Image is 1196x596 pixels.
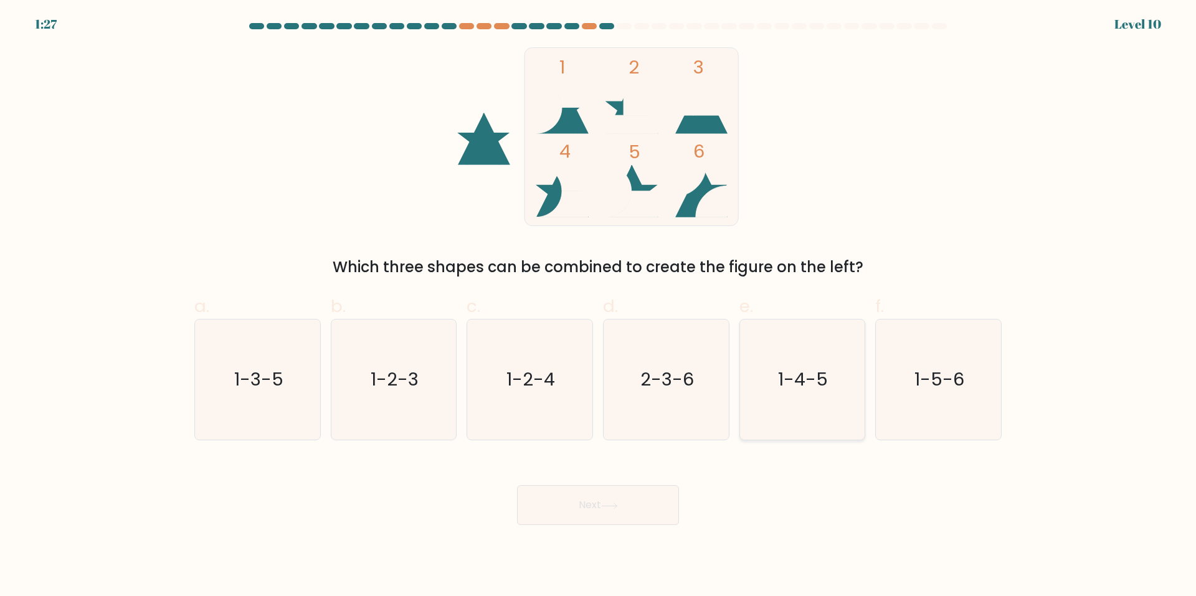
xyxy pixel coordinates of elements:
[779,367,828,392] text: 1-4-5
[35,15,57,34] div: 1:27
[640,367,694,392] text: 2-3-6
[693,138,705,164] tspan: 6
[693,54,704,80] tspan: 3
[1114,15,1161,34] div: Level 10
[559,54,566,80] tspan: 1
[202,256,994,278] div: Which three shapes can be combined to create the figure on the left?
[915,367,965,392] text: 1-5-6
[331,294,346,318] span: b.
[194,294,209,318] span: a.
[603,294,618,318] span: d.
[629,139,641,164] tspan: 5
[517,485,679,525] button: Next
[507,367,556,392] text: 1-2-4
[875,294,884,318] span: f.
[739,294,753,318] span: e.
[234,367,283,392] text: 1-3-5
[467,294,480,318] span: c.
[629,54,640,80] tspan: 2
[559,138,571,164] tspan: 4
[371,367,419,392] text: 1-2-3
